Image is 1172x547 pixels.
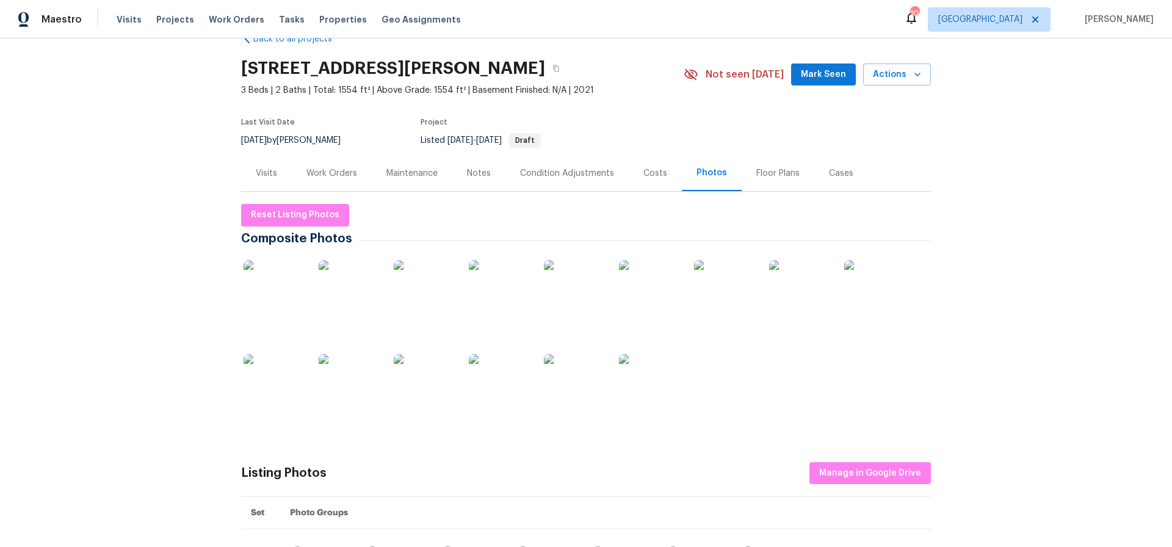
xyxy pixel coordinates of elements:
[1080,13,1154,26] span: [PERSON_NAME]
[910,7,919,20] div: 104
[251,208,339,223] span: Reset Listing Photos
[863,63,931,86] button: Actions
[209,13,264,26] span: Work Orders
[241,467,327,479] div: Listing Photos
[241,33,358,45] a: Back to all projects
[386,167,438,179] div: Maintenance
[447,136,502,145] span: -
[117,13,142,26] span: Visits
[447,136,473,145] span: [DATE]
[809,462,931,485] button: Manage in Google Drive
[476,136,502,145] span: [DATE]
[241,84,684,96] span: 3 Beds | 2 Baths | Total: 1554 ft² | Above Grade: 1554 ft² | Basement Finished: N/A | 2021
[829,167,853,179] div: Cases
[696,167,727,179] div: Photos
[706,68,784,81] span: Not seen [DATE]
[42,13,82,26] span: Maestro
[241,136,267,145] span: [DATE]
[801,67,846,82] span: Mark Seen
[938,13,1022,26] span: [GEOGRAPHIC_DATA]
[873,67,921,82] span: Actions
[280,497,931,529] th: Photo Groups
[520,167,614,179] div: Condition Adjustments
[241,62,545,74] h2: [STREET_ADDRESS][PERSON_NAME]
[791,63,856,86] button: Mark Seen
[382,13,461,26] span: Geo Assignments
[241,497,280,529] th: Set
[241,118,295,126] span: Last Visit Date
[306,167,357,179] div: Work Orders
[241,204,349,226] button: Reset Listing Photos
[545,57,567,79] button: Copy Address
[241,233,358,245] span: Composite Photos
[467,167,491,179] div: Notes
[279,15,305,24] span: Tasks
[756,167,800,179] div: Floor Plans
[421,118,447,126] span: Project
[156,13,194,26] span: Projects
[643,167,667,179] div: Costs
[819,466,921,481] span: Manage in Google Drive
[421,136,541,145] span: Listed
[256,167,277,179] div: Visits
[510,137,540,144] span: Draft
[319,13,367,26] span: Properties
[241,133,355,148] div: by [PERSON_NAME]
